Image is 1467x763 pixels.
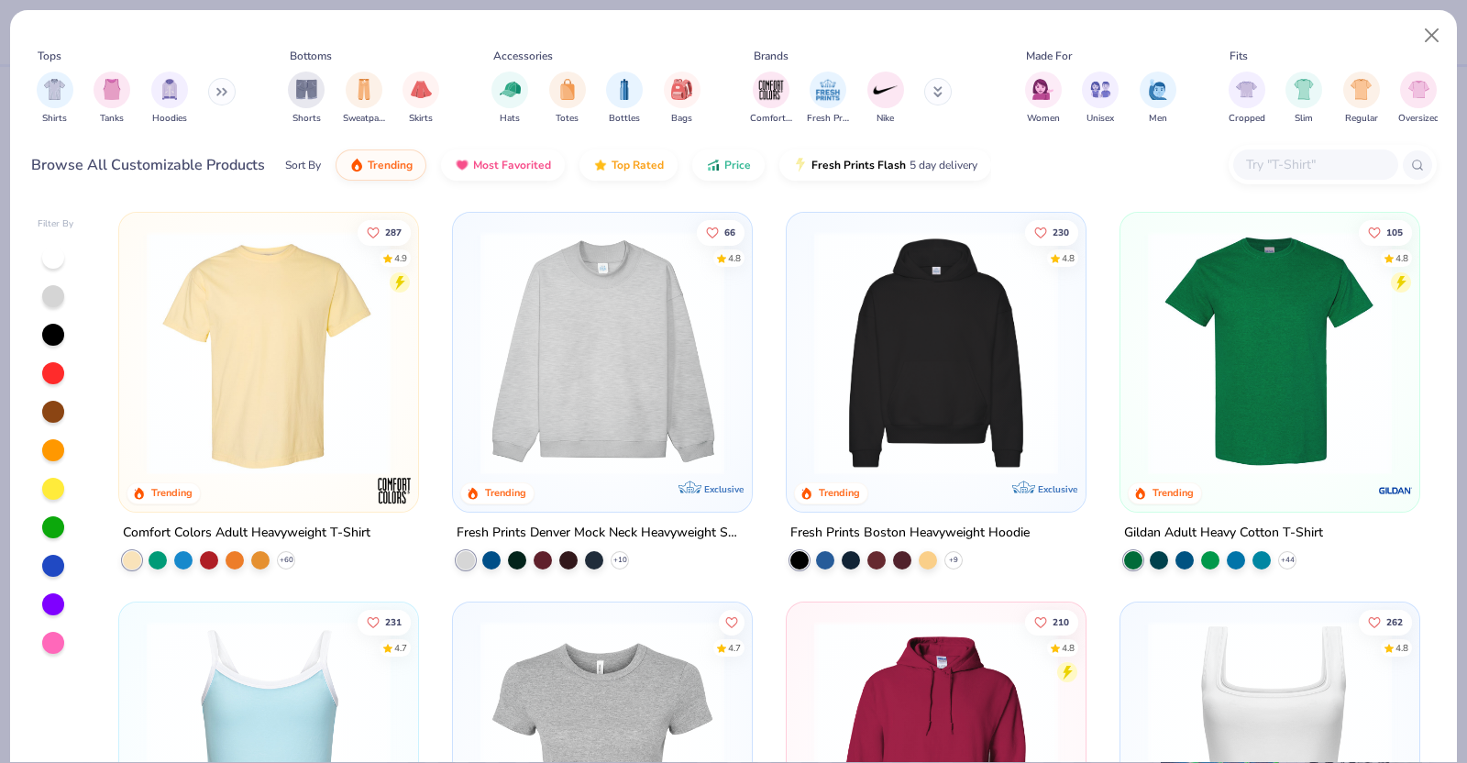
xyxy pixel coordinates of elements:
span: Fresh Prints [807,112,849,126]
img: Comfort Colors logo [376,472,413,509]
button: filter button [94,72,130,126]
img: Women Image [1032,79,1053,100]
span: Hoodies [152,112,187,126]
div: Sort By [285,157,321,173]
div: filter for Hats [491,72,528,126]
img: flash.gif [793,158,808,172]
div: filter for Bags [664,72,700,126]
div: Fits [1230,48,1248,64]
button: filter button [288,72,325,126]
img: Men Image [1148,79,1168,100]
span: Unisex [1086,112,1114,126]
div: Brands [754,48,789,64]
span: Tanks [100,112,124,126]
div: 4.8 [1395,641,1408,655]
img: Bottles Image [614,79,634,100]
button: Like [1025,219,1078,245]
span: Fresh Prints Flash [811,158,906,172]
div: filter for Nike [867,72,904,126]
button: filter button [549,72,586,126]
span: Price [724,158,751,172]
button: Like [358,219,412,245]
button: Top Rated [579,149,678,181]
div: filter for Slim [1285,72,1322,126]
span: Sweatpants [343,112,385,126]
span: 230 [1053,227,1069,237]
button: filter button [491,72,528,126]
img: Comfort Colors Image [757,76,785,104]
div: 4.8 [1395,251,1408,265]
button: filter button [750,72,792,126]
img: Unisex Image [1090,79,1111,100]
button: Like [1359,609,1412,635]
button: Like [697,219,745,245]
button: filter button [807,72,849,126]
span: 231 [386,617,403,626]
img: Bags Image [671,79,691,100]
div: filter for Women [1025,72,1062,126]
div: 4.8 [1062,641,1075,655]
span: Oversized [1398,112,1439,126]
div: filter for Regular [1343,72,1380,126]
span: 287 [386,227,403,237]
img: Nike Image [872,76,899,104]
img: d4a37e75-5f2b-4aef-9a6e-23330c63bbc0 [1067,231,1329,475]
img: Gildan logo [1376,472,1413,509]
button: filter button [606,72,643,126]
img: Skirts Image [411,79,432,100]
span: + 60 [280,555,293,566]
span: Men [1149,112,1167,126]
button: filter button [1229,72,1265,126]
img: trending.gif [349,158,364,172]
div: filter for Fresh Prints [807,72,849,126]
img: Cropped Image [1236,79,1257,100]
span: Women [1027,112,1060,126]
div: filter for Shirts [37,72,73,126]
img: Sweatpants Image [354,79,374,100]
button: filter button [1082,72,1119,126]
img: Shirts Image [44,79,65,100]
div: Browse All Customizable Products [31,154,265,176]
button: filter button [1025,72,1062,126]
img: most_fav.gif [455,158,469,172]
span: Hats [500,112,520,126]
div: Tops [38,48,61,64]
div: filter for Bottles [606,72,643,126]
div: filter for Cropped [1229,72,1265,126]
img: Shorts Image [296,79,317,100]
div: Bottoms [290,48,332,64]
button: filter button [151,72,188,126]
button: filter button [664,72,700,126]
img: Hats Image [500,79,521,100]
img: 029b8af0-80e6-406f-9fdc-fdf898547912 [138,231,400,475]
button: filter button [867,72,904,126]
span: Exclusive [704,483,744,495]
img: Tanks Image [102,79,122,100]
div: filter for Comfort Colors [750,72,792,126]
button: filter button [1285,72,1322,126]
span: 105 [1386,227,1403,237]
span: + 44 [1280,555,1294,566]
div: filter for Skirts [403,72,439,126]
div: Fresh Prints Boston Heavyweight Hoodie [790,522,1030,545]
input: Try "T-Shirt" [1244,154,1385,175]
div: filter for Sweatpants [343,72,385,126]
button: Close [1415,18,1450,53]
button: filter button [37,72,73,126]
button: Like [719,609,745,635]
button: Like [358,609,412,635]
div: Comfort Colors Adult Heavyweight T-Shirt [123,522,370,545]
button: filter button [1398,72,1439,126]
div: 4.7 [395,641,408,655]
img: f5d85501-0dbb-4ee4-b115-c08fa3845d83 [471,231,733,475]
div: Made For [1026,48,1072,64]
div: Filter By [38,217,74,231]
img: Oversized Image [1408,79,1429,100]
div: 4.7 [728,641,741,655]
img: TopRated.gif [593,158,608,172]
span: Totes [556,112,579,126]
div: filter for Oversized [1398,72,1439,126]
img: db319196-8705-402d-8b46-62aaa07ed94f [1139,231,1401,475]
div: filter for Tanks [94,72,130,126]
div: 4.8 [1062,251,1075,265]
